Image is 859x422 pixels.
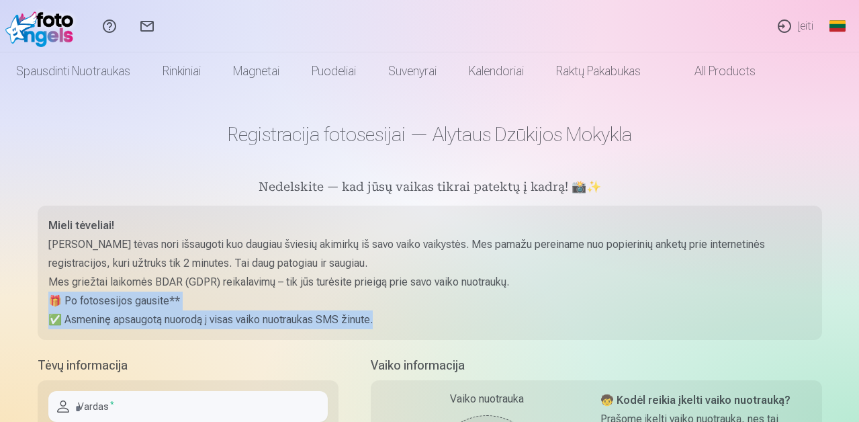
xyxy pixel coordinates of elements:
[5,5,80,47] img: /fa2
[217,52,296,90] a: Magnetai
[48,235,811,273] p: [PERSON_NAME] tėvas nori išsaugoti kuo daugiau šviesių akimirkų iš savo vaiko vaikystės. Mes pama...
[38,356,338,375] h5: Tėvų informacija
[540,52,657,90] a: Raktų pakabukas
[371,356,822,375] h5: Vaiko informacija
[453,52,540,90] a: Kalendoriai
[48,292,811,310] p: 🎁 Po fotosesijos gausite**
[48,310,811,329] p: ✅ Asmeninę apsaugotą nuorodą į visas vaiko nuotraukas SMS žinute.
[372,52,453,90] a: Suvenyrai
[38,122,822,146] h1: Registracija fotosesijai — Alytaus Dzūkijos Mokykla
[296,52,372,90] a: Puodeliai
[48,273,811,292] p: Mes griežtai laikomės BDAR (GDPR) reikalavimų – tik jūs turėsite prieigą prie savo vaiko nuotraukų.
[48,219,114,232] strong: Mieli tėveliai!
[600,394,790,407] strong: 🧒 Kodėl reikia įkelti vaiko nuotrauką?
[657,52,772,90] a: All products
[146,52,217,90] a: Rinkiniai
[38,179,822,198] h5: Nedelskite — kad jūsų vaikas tikrai patektų į kadrą! 📸✨
[381,391,592,407] div: Vaiko nuotrauka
